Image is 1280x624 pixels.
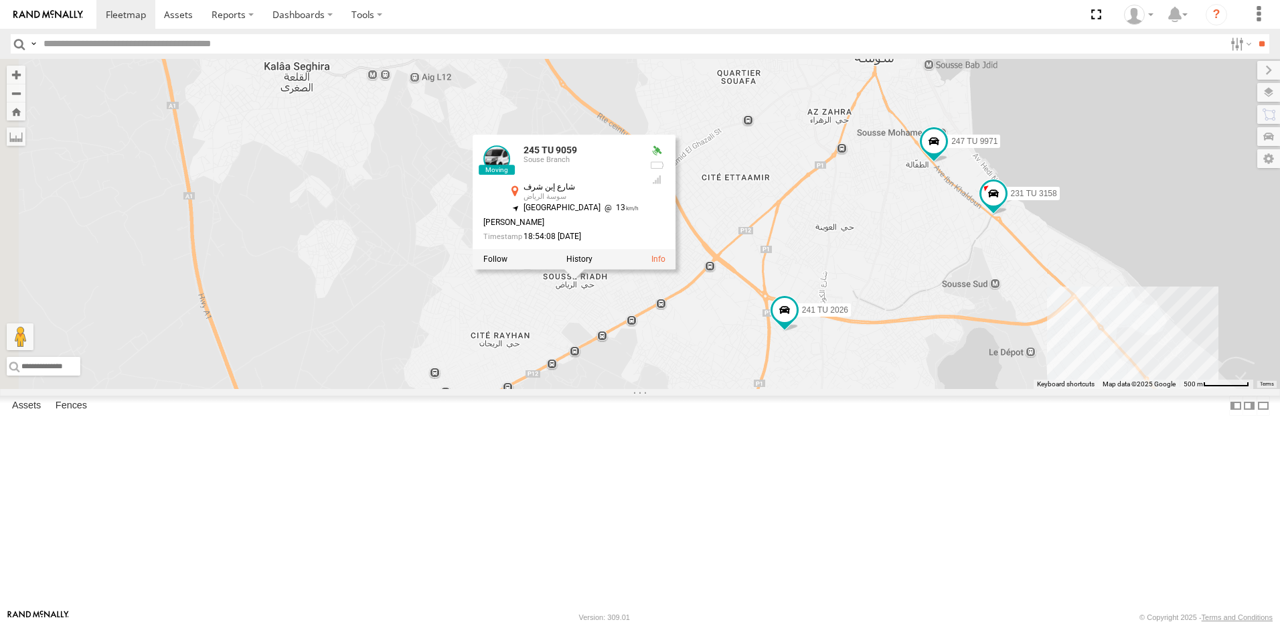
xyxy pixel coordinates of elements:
[1184,380,1203,388] span: 500 m
[1257,396,1270,415] label: Hide Summary Table
[524,193,639,201] div: سوسة الرياض
[1180,380,1253,389] button: Map Scale: 500 m per 65 pixels
[524,156,639,164] div: Souse Branch
[802,305,848,315] span: 241 TU 2026
[579,613,630,621] div: Version: 309.01
[483,232,639,241] div: Date/time of location update
[1119,5,1158,25] div: Nejah Benkhalifa
[1139,613,1273,621] div: © Copyright 2025 -
[13,10,83,19] img: rand-logo.svg
[28,34,39,54] label: Search Query
[649,160,665,171] div: No battery health information received from this device.
[7,84,25,102] button: Zoom out
[951,137,997,146] span: 247 TU 9971
[1202,613,1273,621] a: Terms and Conditions
[649,174,665,185] div: GSM Signal = 4
[1011,189,1057,198] span: 231 TU 3158
[1103,380,1176,388] span: Map data ©2025 Google
[1257,149,1280,168] label: Map Settings
[5,396,48,415] label: Assets
[566,254,592,264] label: View Asset History
[524,145,577,155] a: 245 TU 9059
[524,183,639,191] div: شارع إبن شرف
[601,203,639,212] span: 13
[1260,382,1274,387] a: Terms (opens in new tab)
[483,254,507,264] label: Realtime tracking of Asset
[1225,34,1254,54] label: Search Filter Options
[1243,396,1256,415] label: Dock Summary Table to the Right
[649,145,665,156] div: Valid GPS Fix
[7,611,69,624] a: Visit our Website
[7,127,25,146] label: Measure
[49,396,94,415] label: Fences
[7,66,25,84] button: Zoom in
[651,254,665,264] a: View Asset Details
[483,145,510,172] a: View Asset Details
[1037,380,1095,389] button: Keyboard shortcuts
[483,218,639,227] div: [PERSON_NAME]
[7,102,25,121] button: Zoom Home
[1229,396,1243,415] label: Dock Summary Table to the Left
[7,323,33,350] button: Drag Pegman onto the map to open Street View
[1206,4,1227,25] i: ?
[524,203,601,212] span: [GEOGRAPHIC_DATA]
